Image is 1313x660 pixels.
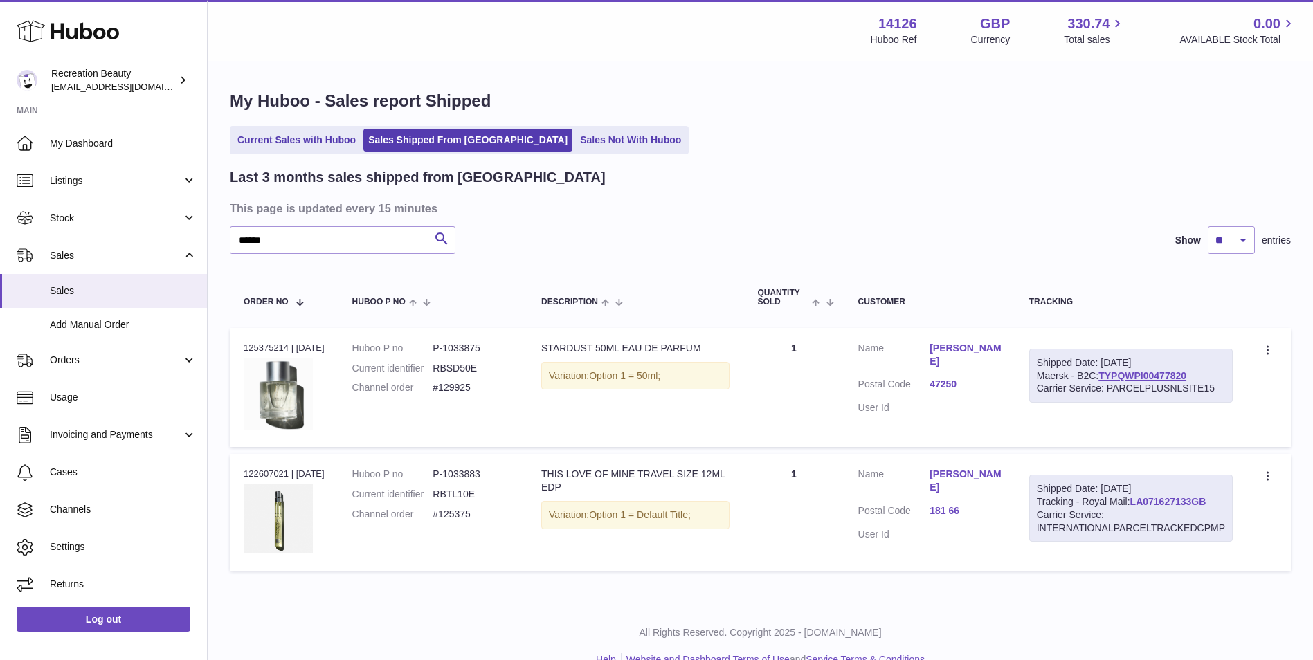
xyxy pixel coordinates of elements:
[743,454,844,571] td: 1
[858,468,930,497] dt: Name
[17,70,37,91] img: customercare@recreationbeauty.com
[858,504,930,521] dt: Postal Code
[433,342,514,355] dd: P-1033875
[50,318,197,331] span: Add Manual Order
[1037,382,1225,395] div: Carrier Service: PARCELPLUSNLSITE15
[858,528,930,541] dt: User Id
[757,288,808,306] span: Quantity Sold
[1029,349,1233,403] div: Maersk - B2C:
[971,33,1011,46] div: Currency
[17,607,190,632] a: Log out
[1130,496,1206,507] a: LA071627133GB
[871,33,917,46] div: Huboo Ref
[244,484,313,553] img: TLOM-Bottle.jpg
[50,540,197,553] span: Settings
[589,370,660,381] span: Option 1 = 50ml;
[1037,356,1225,369] div: Shipped Date: [DATE]
[930,468,1002,494] a: [PERSON_NAME]
[50,174,182,187] span: Listings
[230,201,1287,216] h3: This page is updated every 15 minutes
[1029,297,1233,306] div: Tracking
[1029,475,1233,542] div: Tracking - Royal Mail:
[352,508,433,521] dt: Channel order
[589,509,691,520] span: Option 1 = Default Title;
[50,391,197,404] span: Usage
[433,362,514,375] dd: RBSD50E
[878,15,917,33] strong: 14126
[575,129,686,152] a: Sales Not With Huboo
[433,468,514,481] dd: P-1033883
[363,129,572,152] a: Sales Shipped From [GEOGRAPHIC_DATA]
[352,468,433,481] dt: Huboo P no
[1179,15,1296,46] a: 0.00 AVAILABLE Stock Total
[233,129,361,152] a: Current Sales with Huboo
[433,488,514,501] dd: RBTL10E
[50,137,197,150] span: My Dashboard
[230,168,606,187] h2: Last 3 months sales shipped from [GEOGRAPHIC_DATA]
[433,381,514,394] dd: #129925
[1262,234,1291,247] span: entries
[541,342,730,355] div: STARDUST 50ML EAU DE PARFUM
[352,362,433,375] dt: Current identifier
[541,501,730,529] div: Variation:
[541,297,598,306] span: Description
[858,401,930,414] dt: User Id
[541,468,730,494] div: THIS LOVE OF MINE TRAVEL SIZE 12ML EDP
[244,358,313,430] img: Stardust50mlEdp.jpg
[743,328,844,447] td: 1
[51,67,176,93] div: Recreation Beauty
[50,578,197,591] span: Returns
[50,466,197,479] span: Cases
[1037,508,1225,535] div: Carrier Service: INTERNATIONALPARCELTRACKEDCPMP
[1175,234,1201,247] label: Show
[930,504,1002,517] a: 181 66
[930,378,1002,391] a: 47250
[50,428,182,441] span: Invoicing and Payments
[352,488,433,501] dt: Current identifier
[1037,482,1225,495] div: Shipped Date: [DATE]
[352,381,433,394] dt: Channel order
[541,362,730,390] div: Variation:
[1098,370,1186,381] a: TYPQWPI00477820
[930,342,1002,368] a: [PERSON_NAME]
[352,342,433,355] dt: Huboo P no
[244,342,325,354] div: 125375214 | [DATE]
[50,284,197,297] span: Sales
[50,212,182,225] span: Stock
[858,378,930,394] dt: Postal Code
[230,90,1291,112] h1: My Huboo - Sales report Shipped
[219,626,1302,639] p: All Rights Reserved. Copyright 2025 - [DOMAIN_NAME]
[51,81,203,92] span: [EMAIL_ADDRESS][DOMAIN_NAME]
[352,297,406,306] span: Huboo P no
[244,297,289,306] span: Order No
[50,249,182,262] span: Sales
[433,508,514,521] dd: #125375
[244,468,325,480] div: 122607021 | [DATE]
[858,297,1002,306] div: Customer
[1253,15,1280,33] span: 0.00
[50,354,182,367] span: Orders
[50,503,197,516] span: Channels
[1179,33,1296,46] span: AVAILABLE Stock Total
[1064,15,1125,46] a: 330.74 Total sales
[980,15,1010,33] strong: GBP
[1064,33,1125,46] span: Total sales
[1067,15,1110,33] span: 330.74
[858,342,930,372] dt: Name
